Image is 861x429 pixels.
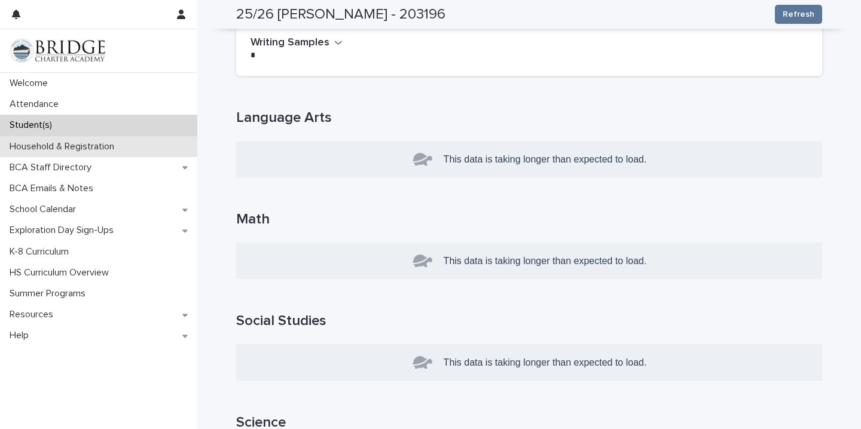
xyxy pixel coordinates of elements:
p: BCA Emails & Notes [5,183,103,194]
p: Attendance [5,99,68,110]
p: Student(s) [5,119,62,131]
button: Refresh [775,5,822,24]
p: Exploration Day Sign-Ups [5,225,123,236]
p: K-8 Curriculum [5,246,78,258]
p: School Calendar [5,204,86,215]
img: V1C1m3IdTEidaUdm9Hs0 [10,39,105,63]
p: Resources [5,309,63,320]
p: HS Curriculum Overview [5,267,118,278]
p: Welcome [5,78,57,89]
p: BCA Staff Directory [5,162,101,173]
h2: 25/26 [PERSON_NAME] - 203196 [236,6,445,23]
span: Refresh [783,8,814,20]
p: Summer Programs [5,288,95,299]
p: Help [5,330,38,341]
p: Household & Registration [5,141,124,152]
